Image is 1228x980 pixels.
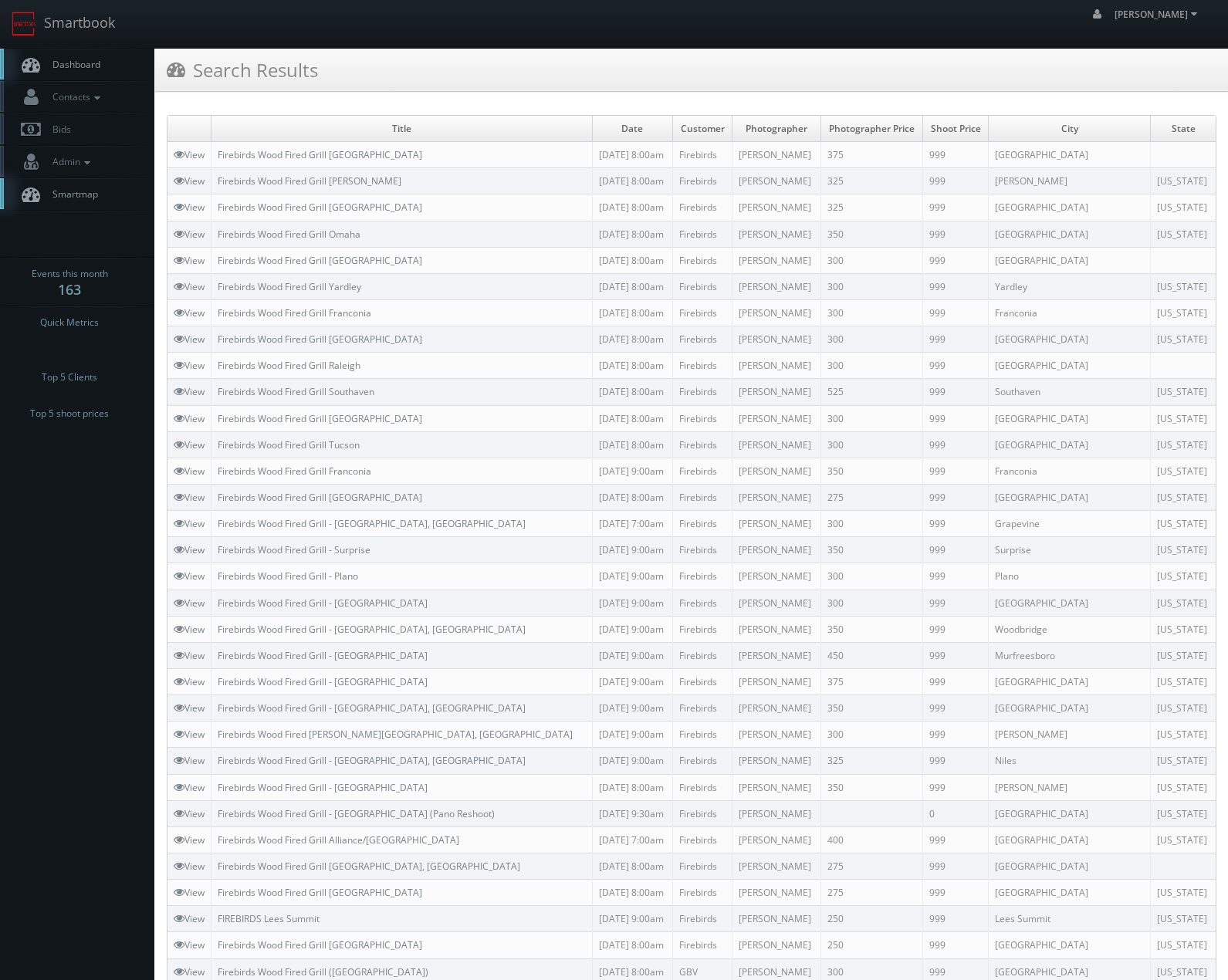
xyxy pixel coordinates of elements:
[1151,563,1216,590] td: [US_STATE]
[45,188,98,201] span: Smartmap
[218,201,422,214] a: Firebirds Wood Fired Grill [GEOGRAPHIC_DATA]
[592,247,673,273] td: [DATE] 8:00am
[989,880,1151,906] td: [GEOGRAPHIC_DATA]
[174,675,205,688] a: View
[820,247,922,273] td: 300
[923,326,989,353] td: 999
[174,465,205,478] a: View
[673,379,732,405] td: Firebirds
[923,511,989,537] td: 999
[40,315,99,330] span: Quick Metrics
[732,142,820,168] td: [PERSON_NAME]
[732,194,820,221] td: [PERSON_NAME]
[45,123,71,136] span: Bids
[673,642,732,668] td: Firebirds
[592,616,673,642] td: [DATE] 9:00am
[1151,458,1216,484] td: [US_STATE]
[1151,537,1216,563] td: [US_STATE]
[732,774,820,800] td: [PERSON_NAME]
[1151,168,1216,194] td: [US_STATE]
[923,405,989,431] td: 999
[218,569,358,583] a: Firebirds Wood Fired Grill - Plano
[174,201,205,214] a: View
[923,880,989,906] td: 999
[592,299,673,326] td: [DATE] 8:00am
[923,616,989,642] td: 999
[989,800,1151,826] td: [GEOGRAPHIC_DATA]
[732,800,820,826] td: [PERSON_NAME]
[673,511,732,537] td: Firebirds
[174,965,205,978] a: View
[1151,273,1216,299] td: [US_STATE]
[174,938,205,951] a: View
[592,221,673,247] td: [DATE] 8:00am
[989,431,1151,458] td: [GEOGRAPHIC_DATA]
[989,695,1151,721] td: [GEOGRAPHIC_DATA]
[732,642,820,668] td: [PERSON_NAME]
[174,912,205,925] a: View
[732,590,820,616] td: [PERSON_NAME]
[174,807,205,820] a: View
[989,826,1151,853] td: [GEOGRAPHIC_DATA]
[58,280,81,299] strong: 163
[218,649,428,662] a: Firebirds Wood Fired Grill - [GEOGRAPHIC_DATA]
[923,906,989,932] td: 999
[1151,642,1216,668] td: [US_STATE]
[923,563,989,590] td: 999
[218,596,428,610] a: Firebirds Wood Fired Grill - [GEOGRAPHIC_DATA]
[989,906,1151,932] td: Lees Summit
[989,247,1151,273] td: [GEOGRAPHIC_DATA]
[989,458,1151,484] td: Franconia
[1151,880,1216,906] td: [US_STATE]
[732,537,820,563] td: [PERSON_NAME]
[923,142,989,168] td: 999
[820,142,922,168] td: 375
[673,326,732,353] td: Firebirds
[1151,194,1216,221] td: [US_STATE]
[218,465,371,478] a: Firebirds Wood Fired Grill Franconia
[1151,379,1216,405] td: [US_STATE]
[732,326,820,353] td: [PERSON_NAME]
[218,701,526,715] a: Firebirds Wood Fired Grill - [GEOGRAPHIC_DATA], [GEOGRAPHIC_DATA]
[923,484,989,510] td: 999
[673,353,732,379] td: Firebirds
[1151,721,1216,748] td: [US_STATE]
[820,826,922,853] td: 400
[174,728,205,741] a: View
[989,721,1151,748] td: [PERSON_NAME]
[42,370,97,385] span: Top 5 Clients
[1151,431,1216,458] td: [US_STATE]
[820,168,922,194] td: 325
[592,563,673,590] td: [DATE] 9:00am
[174,333,205,346] a: View
[989,748,1151,774] td: Niles
[732,748,820,774] td: [PERSON_NAME]
[174,491,205,504] a: View
[989,116,1151,142] td: City
[923,932,989,958] td: 999
[989,353,1151,379] td: [GEOGRAPHIC_DATA]
[174,833,205,847] a: View
[820,642,922,668] td: 450
[174,438,205,451] a: View
[989,405,1151,431] td: [GEOGRAPHIC_DATA]
[1151,299,1216,326] td: [US_STATE]
[673,826,732,853] td: Firebirds
[989,668,1151,694] td: [GEOGRAPHIC_DATA]
[673,194,732,221] td: Firebirds
[732,880,820,906] td: [PERSON_NAME]
[174,174,205,188] a: View
[1151,326,1216,353] td: [US_STATE]
[592,326,673,353] td: [DATE] 8:00am
[732,458,820,484] td: [PERSON_NAME]
[923,826,989,853] td: 999
[592,431,673,458] td: [DATE] 8:00am
[732,405,820,431] td: [PERSON_NAME]
[218,965,428,978] a: Firebirds Wood Fired Grill ([GEOGRAPHIC_DATA])
[1151,774,1216,800] td: [US_STATE]
[989,194,1151,221] td: [GEOGRAPHIC_DATA]
[218,412,422,425] a: Firebirds Wood Fired Grill [GEOGRAPHIC_DATA]
[820,906,922,932] td: 250
[592,142,673,168] td: [DATE] 8:00am
[820,484,922,510] td: 275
